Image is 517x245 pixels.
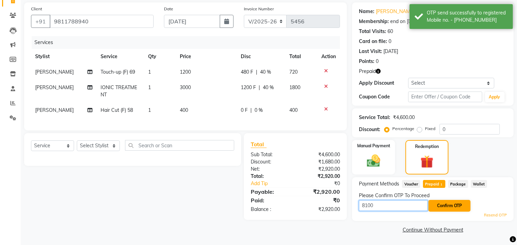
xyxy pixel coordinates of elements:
[484,212,507,218] a: Resend OTP
[246,206,296,213] div: Balance :
[296,206,345,213] div: ₹2,920.00
[289,84,300,90] span: 1800
[50,15,154,28] input: Search by Name/Mobile/Email/Code
[448,180,468,188] span: Package
[259,84,260,91] span: |
[359,68,376,75] span: Prepaid
[180,69,191,75] span: 1200
[389,38,391,45] div: 0
[296,151,345,158] div: ₹4,600.00
[359,126,380,133] div: Discount:
[96,49,144,64] th: Service
[359,48,382,55] div: Last Visit:
[250,107,252,114] span: |
[427,9,508,24] div: OTP send successfully to registered Mobile no. - 919811788940
[31,6,42,12] label: Client
[246,158,296,166] div: Discount:
[241,84,256,91] span: 1200 F
[359,8,374,15] div: Name:
[296,166,345,173] div: ₹2,920.00
[35,69,74,75] span: [PERSON_NAME]
[101,69,135,75] span: Touch-up (F) 69
[359,200,428,211] input: Enter OTP
[425,126,435,132] label: Fixed
[359,79,408,87] div: Apply Discount
[376,8,425,15] a: [PERSON_NAME] 40%
[357,143,390,149] label: Manual Payment
[359,93,408,100] div: Coupon Code
[390,18,422,25] div: end on [DATE]
[148,107,151,113] span: 1
[35,107,74,113] span: [PERSON_NAME]
[296,173,345,180] div: ₹2,920.00
[471,180,487,188] span: Wallet
[359,18,389,25] div: Membership:
[260,68,271,76] span: 40 %
[263,84,274,91] span: 40 %
[246,196,296,204] div: Paid:
[180,84,191,90] span: 3000
[255,107,263,114] span: 0 %
[31,15,50,28] button: +91
[359,180,399,188] span: Payment Methods
[246,188,296,196] div: Payable:
[296,196,345,204] div: ₹0
[180,107,188,113] span: 400
[304,180,345,187] div: ₹0
[359,58,374,65] div: Points:
[289,107,298,113] span: 400
[359,28,386,35] div: Total Visits:
[317,49,340,64] th: Action
[353,226,512,234] a: Continue Without Payment
[359,38,387,45] div: Card on file:
[408,92,482,102] input: Enter Offer / Coupon Code
[35,84,74,90] span: [PERSON_NAME]
[423,180,445,188] span: Prepaid
[363,153,384,169] img: _cash.svg
[148,84,151,90] span: 1
[440,183,443,187] span: 1
[101,107,133,113] span: Hair Cut (F) 58
[359,192,507,199] div: Please Confirm OTP To Proceed
[176,49,237,64] th: Price
[289,69,298,75] span: 720
[244,6,274,12] label: Invoice Number
[285,49,317,64] th: Total
[256,68,257,76] span: |
[32,36,345,49] div: Services
[393,114,415,121] div: ₹4,600.00
[125,140,234,151] input: Search or Scan
[428,200,471,212] button: Confirm OTP
[164,6,173,12] label: Date
[241,68,253,76] span: 480 F
[402,180,420,188] span: Voucher
[251,141,267,148] span: Total
[485,92,505,102] button: Apply
[296,188,345,196] div: ₹2,920.00
[296,158,345,166] div: ₹1,680.00
[237,49,285,64] th: Disc
[246,173,296,180] div: Total:
[101,84,137,98] span: IONIC TREATMENT
[415,143,439,150] label: Redemption
[416,154,437,170] img: _gift.svg
[246,151,296,158] div: Sub Total:
[383,48,398,55] div: [DATE]
[246,166,296,173] div: Net:
[376,58,379,65] div: 0
[148,69,151,75] span: 1
[246,180,304,187] a: Add Tip
[144,49,176,64] th: Qty
[31,49,96,64] th: Stylist
[392,126,414,132] label: Percentage
[387,28,393,35] div: 60
[359,114,390,121] div: Service Total:
[241,107,248,114] span: 0 F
